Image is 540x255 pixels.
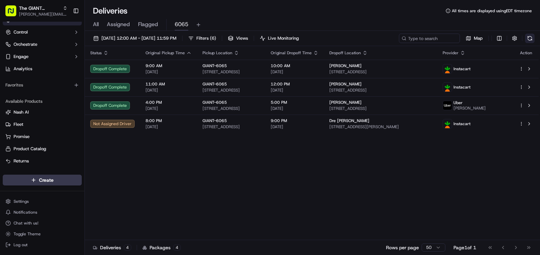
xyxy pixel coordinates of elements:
[146,69,192,75] span: [DATE]
[329,81,362,87] span: [PERSON_NAME]
[93,20,99,28] span: All
[14,29,28,35] span: Control
[3,96,82,107] div: Available Products
[14,210,37,215] span: Notifications
[14,41,37,47] span: Orchestrate
[146,63,192,68] span: 9:00 AM
[525,34,535,43] button: Refresh
[443,50,459,56] span: Provider
[146,124,192,130] span: [DATE]
[271,124,319,130] span: [DATE]
[203,100,227,105] span: GIANT-6065
[146,106,192,111] span: [DATE]
[14,146,46,152] span: Product Catalog
[3,80,82,91] div: Favorites
[3,197,82,206] button: Settings
[23,72,86,77] div: We're available if you need us!
[138,20,158,28] span: Flagged
[329,106,432,111] span: [STREET_ADDRESS]
[454,121,470,126] span: Instacart
[5,134,79,140] a: Promise
[55,96,112,108] a: 💻API Documentation
[14,199,29,204] span: Settings
[203,63,227,68] span: GIANT-6065
[203,106,260,111] span: [STREET_ADDRESS]
[5,158,79,164] a: Returns
[3,208,82,217] button: Notifications
[225,34,251,43] button: Views
[7,65,19,77] img: 1736555255976-a54dd68f-1ca7-489b-9aae-adbdc363a1c4
[271,87,319,93] span: [DATE]
[271,63,319,68] span: 10:00 AM
[4,96,55,108] a: 📗Knowledge Base
[271,50,312,56] span: Original Dropoff Time
[271,106,319,111] span: [DATE]
[5,109,79,115] a: Nash AI
[329,124,432,130] span: [STREET_ADDRESS][PERSON_NAME]
[185,34,219,43] button: Filters(6)
[203,81,227,87] span: GIANT-6065
[329,87,432,93] span: [STREET_ADDRESS]
[210,35,216,41] span: ( 6 )
[18,44,122,51] input: Got a question? Start typing here...
[14,158,29,164] span: Returns
[443,83,452,92] img: profile_instacart_ahold_partner.png
[5,146,79,152] a: Product Catalog
[39,177,54,183] span: Create
[271,100,319,105] span: 5:00 PM
[146,87,192,93] span: [DATE]
[146,50,185,56] span: Original Pickup Time
[399,34,460,43] input: Type to search
[14,54,28,60] span: Engage
[146,81,192,87] span: 11:00 AM
[3,3,70,19] button: The GIANT Company[PERSON_NAME][EMAIL_ADDRESS][PERSON_NAME][DOMAIN_NAME]
[329,63,362,68] span: [PERSON_NAME]
[203,87,260,93] span: [STREET_ADDRESS]
[196,35,216,41] span: Filters
[236,35,248,41] span: Views
[14,231,41,237] span: Toggle Theme
[64,98,109,105] span: API Documentation
[3,143,82,154] button: Product Catalog
[329,100,362,105] span: [PERSON_NAME]
[203,124,260,130] span: [STREET_ADDRESS]
[454,105,486,111] span: [PERSON_NAME]
[3,175,82,185] button: Create
[93,5,128,16] h1: Deliveries
[386,244,419,251] p: Rows per page
[454,244,476,251] div: Page 1 of 1
[329,69,432,75] span: [STREET_ADDRESS]
[107,20,130,28] span: Assigned
[14,66,32,72] span: Analytics
[3,119,82,130] button: Fleet
[7,27,123,38] p: Welcome 👋
[14,242,27,248] span: Log out
[19,5,60,12] button: The GIANT Company
[3,107,82,118] button: Nash AI
[3,240,82,250] button: Log out
[3,51,82,62] button: Engage
[7,99,12,104] div: 📗
[23,65,111,72] div: Start new chat
[3,218,82,228] button: Chat with us!
[90,50,102,56] span: Status
[14,134,30,140] span: Promise
[19,12,67,17] button: [PERSON_NAME][EMAIL_ADDRESS][PERSON_NAME][DOMAIN_NAME]
[101,35,176,41] span: [DATE] 12:00 AM - [DATE] 11:59 PM
[146,118,192,123] span: 8:00 PM
[271,81,319,87] span: 12:00 PM
[142,244,181,251] div: Packages
[329,118,369,123] span: Dre [PERSON_NAME]
[3,63,82,74] a: Analytics
[3,27,82,38] button: Control
[14,98,52,105] span: Knowledge Base
[3,131,82,142] button: Promise
[93,244,131,251] div: Deliveries
[3,156,82,166] button: Returns
[5,121,79,127] a: Fleet
[329,50,361,56] span: Dropoff Location
[14,220,38,226] span: Chat with us!
[146,100,192,105] span: 4:00 PM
